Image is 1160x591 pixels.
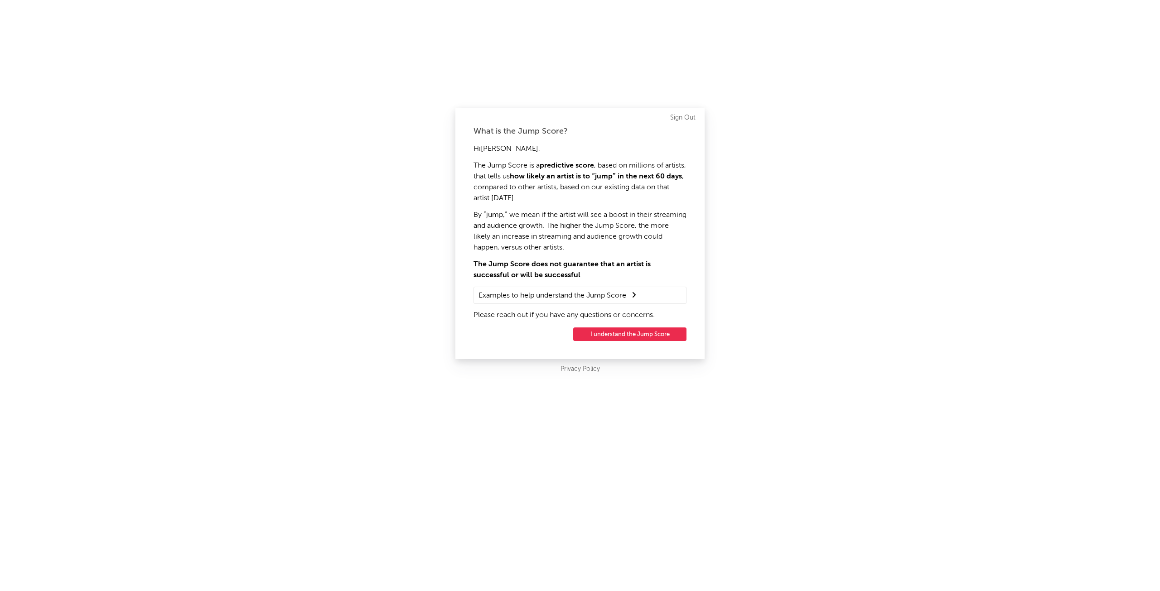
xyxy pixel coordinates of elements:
[474,126,686,137] div: What is the Jump Score?
[474,261,651,279] strong: The Jump Score does not guarantee that an artist is successful or will be successful
[670,112,696,123] a: Sign Out
[561,364,600,375] a: Privacy Policy
[474,160,686,204] p: The Jump Score is a , based on millions of artists, that tells us , compared to other artists, ba...
[510,173,682,180] strong: how likely an artist is to “jump” in the next 60 days
[474,144,686,154] p: Hi [PERSON_NAME] ,
[474,310,686,321] p: Please reach out if you have any questions or concerns.
[474,210,686,253] p: By “jump,” we mean if the artist will see a boost in their streaming and audience growth. The hig...
[573,327,686,341] button: I understand the Jump Score
[540,162,594,169] strong: predictive score
[478,289,681,301] summary: Examples to help understand the Jump Score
